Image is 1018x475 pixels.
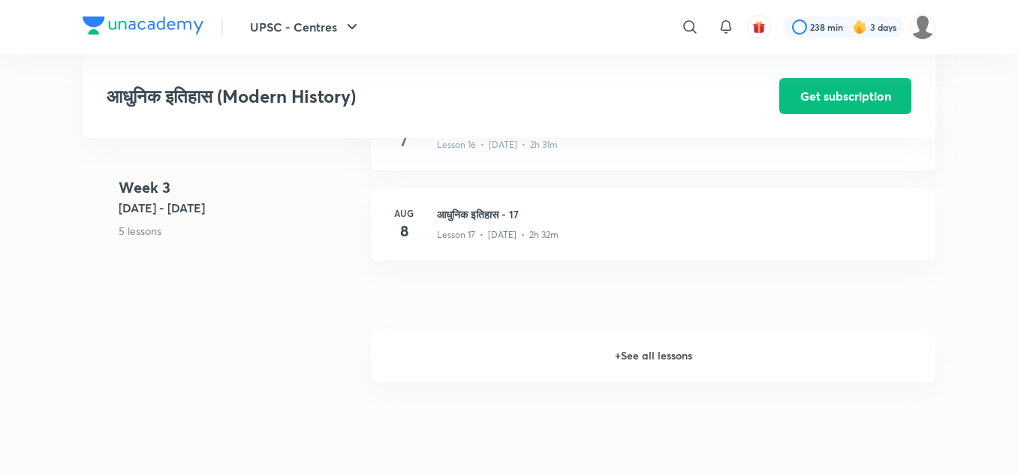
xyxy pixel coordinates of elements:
[437,138,558,152] p: Lesson 16 • [DATE] • 2h 31m
[371,329,935,382] h6: + See all lessons
[852,20,867,35] img: streak
[241,12,370,42] button: UPSC - Centres
[437,206,917,222] h3: आधुनिक इतिहास - 17
[371,188,935,278] a: Aug8आधुनिक इतिहास - 17Lesson 17 • [DATE] • 2h 32m
[107,86,694,107] h3: आधुनिक इतिहास (Modern History)
[752,20,766,34] img: avatar
[119,223,359,239] p: 5 lessons
[747,15,771,39] button: avatar
[83,17,203,38] a: Company Logo
[371,98,935,188] a: Aug7आधुनिक इतिहास - 16Lesson 16 • [DATE] • 2h 31m
[389,220,419,242] h4: 8
[119,199,359,217] h5: [DATE] - [DATE]
[389,206,419,220] h6: Aug
[779,78,911,114] button: Get subscription
[119,176,359,199] h4: Week 3
[389,130,419,152] h4: 7
[437,228,559,242] p: Lesson 17 • [DATE] • 2h 32m
[83,17,203,35] img: Company Logo
[910,14,935,40] img: amit tripathi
